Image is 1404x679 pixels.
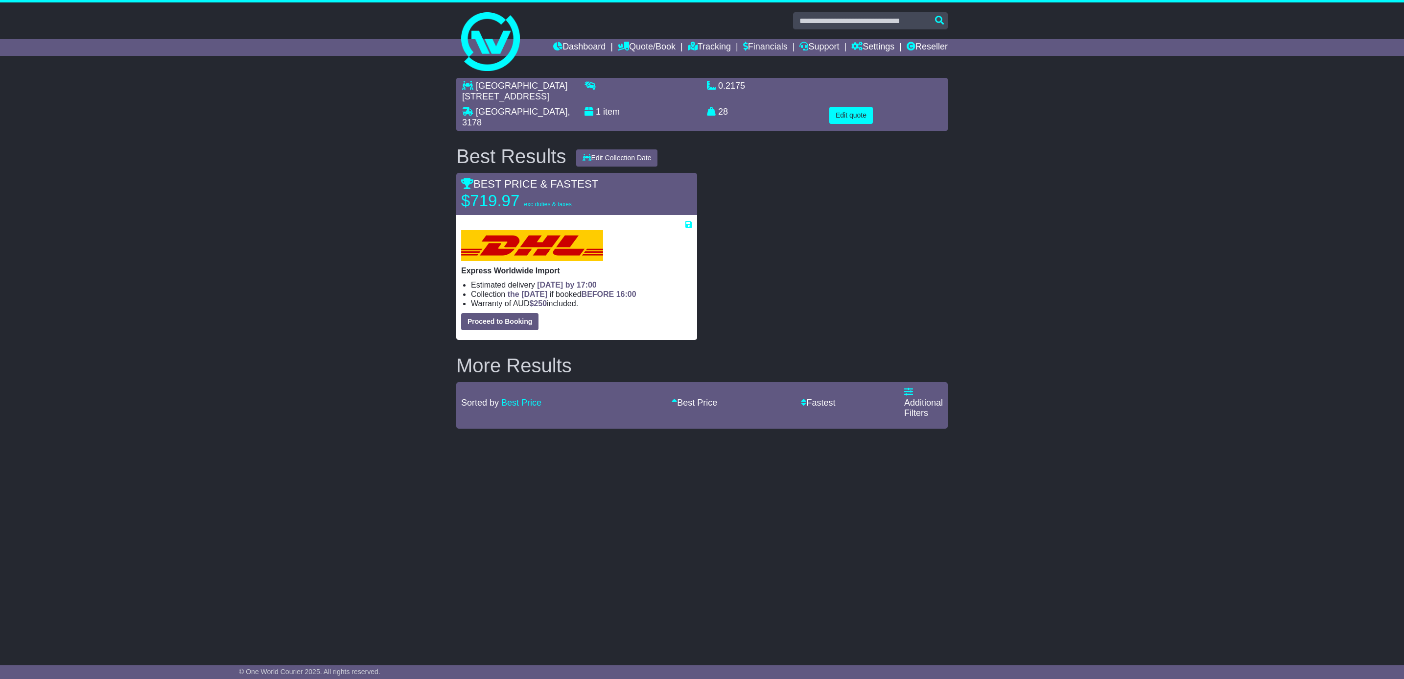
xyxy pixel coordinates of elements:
[476,81,567,91] span: [GEOGRAPHIC_DATA]
[829,107,873,124] button: Edit quote
[239,668,380,676] span: © One World Courier 2025. All rights reserved.
[596,107,601,117] span: 1
[616,290,636,298] span: 16:00
[461,191,584,211] p: $719.97
[718,81,745,91] span: 0.2175
[461,230,603,261] img: DHL: Express Worldwide Import
[471,290,692,299] li: Collection
[618,39,676,56] a: Quote/Book
[582,290,614,298] span: BEFORE
[534,299,547,308] span: 250
[603,107,620,117] span: item
[456,355,948,376] h2: More Results
[718,107,728,117] span: 28
[799,39,839,56] a: Support
[907,39,948,56] a: Reseller
[451,145,571,167] div: Best Results
[501,398,541,408] a: Best Price
[672,398,717,408] a: Best Price
[461,178,598,190] span: BEST PRICE & FASTEST
[801,398,835,408] a: Fastest
[553,39,606,56] a: Dashboard
[508,290,636,298] span: if booked
[524,201,571,208] span: exc duties & taxes
[462,92,549,101] span: [STREET_ADDRESS]
[904,387,943,418] a: Additional Filters
[471,280,692,290] li: Estimated delivery
[461,313,538,330] button: Proceed to Booking
[461,398,499,408] span: Sorted by
[743,39,788,56] a: Financials
[471,299,692,308] li: Warranty of AUD included.
[529,299,547,308] span: $
[508,290,547,298] span: the [DATE]
[851,39,894,56] a: Settings
[462,107,570,127] span: , 3178
[461,266,692,275] p: Express Worldwide Import
[537,281,597,289] span: [DATE] by 17:00
[688,39,731,56] a: Tracking
[576,149,658,167] button: Edit Collection Date
[476,107,567,117] span: [GEOGRAPHIC_DATA]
